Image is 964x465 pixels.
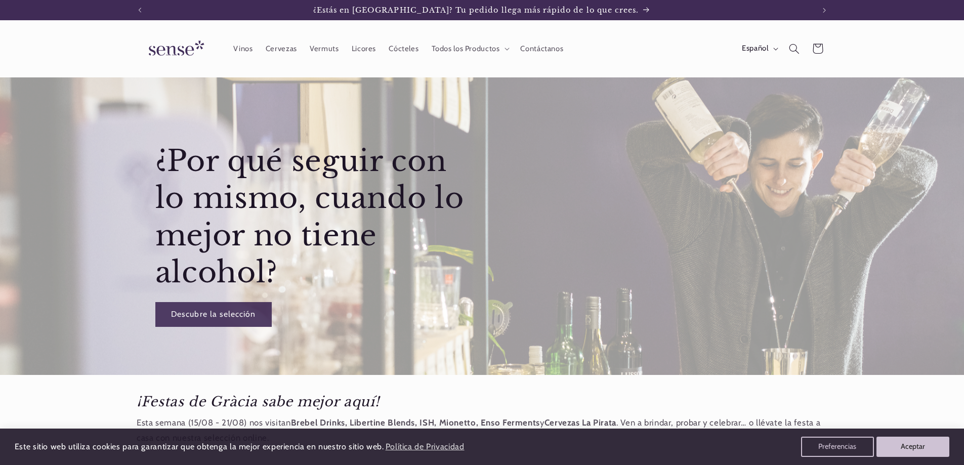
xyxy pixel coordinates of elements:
a: Vermuts [303,37,345,60]
span: Vinos [233,44,253,54]
span: Licores [352,44,376,54]
a: Sense [133,30,217,67]
strong: Brebel Drinks, Libertine Blends, ISH, Mionetto, Enso Ferments [291,417,540,428]
summary: Todos los Productos [425,37,514,60]
a: Cócteles [383,37,425,60]
p: Esta semana (15/08 - 21/08) nos visitan y . Ven a brindar, probar y celebrar… o llévate la festa ... [137,415,827,445]
span: ¿Estás en [GEOGRAPHIC_DATA]? Tu pedido llega más rápido de lo que crees. [313,6,639,15]
a: Política de Privacidad (opens in a new tab) [384,438,466,456]
h2: ¿Por qué seguir con lo mismo, cuando lo mejor no tiene alcohol? [155,143,480,291]
img: Sense [137,34,213,63]
em: ¡Festas de Gràcia sabe mejor aquí! [137,393,379,410]
span: Español [742,43,768,54]
button: Aceptar [876,437,949,457]
span: Todos los Productos [432,44,500,54]
strong: Cervezas La Pirata [544,417,616,428]
span: Cervezas [266,44,297,54]
button: Español [735,38,782,59]
a: Cervezas [259,37,303,60]
a: Descubre la selección [155,302,272,327]
a: Licores [345,37,383,60]
summary: Búsqueda [783,37,806,60]
button: Preferencias [801,437,874,457]
span: Cócteles [389,44,418,54]
a: Contáctanos [514,37,570,60]
span: Contáctanos [520,44,563,54]
span: Este sitio web utiliza cookies para garantizar que obtenga la mejor experiencia en nuestro sitio ... [15,442,384,451]
span: Vermuts [310,44,339,54]
a: Vinos [227,37,259,60]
